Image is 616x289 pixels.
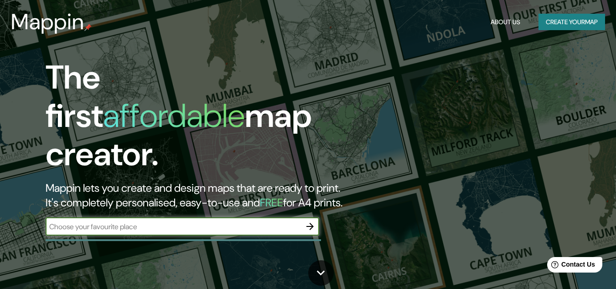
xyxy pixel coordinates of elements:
h1: affordable [103,95,245,137]
button: About Us [487,14,524,31]
h2: Mappin lets you create and design maps that are ready to print. It's completely personalised, eas... [46,181,354,210]
h3: Mappin [11,9,84,35]
iframe: Help widget launcher [535,253,606,279]
input: Choose your favourite place [46,221,301,232]
button: Create yourmap [538,14,605,31]
h1: The first map creator. [46,58,354,181]
h5: FREE [260,195,283,210]
img: mappin-pin [84,24,92,31]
